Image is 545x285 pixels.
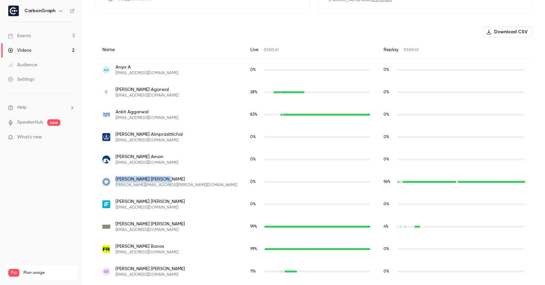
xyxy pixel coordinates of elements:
span: SB [104,269,109,274]
div: Audience [8,62,37,68]
img: columbia.edu [102,133,110,141]
span: Ankit Aggarwal [116,109,178,115]
span: 4 % [384,225,389,229]
span: Live watch time [250,157,261,162]
span: What's new [17,134,42,141]
img: verdantika.co.in [102,88,110,96]
span: Replay watch time [384,269,394,274]
img: CarbonGraph [8,6,19,16]
div: info@verdantika.co.in [96,81,532,103]
span: 0 % [384,68,389,72]
span: [EMAIL_ADDRESS][DOMAIN_NAME] [116,71,178,76]
span: [PERSON_NAME] Aimprasittichai [116,131,183,138]
span: Live watch time [250,201,261,207]
span: [PERSON_NAME] [PERSON_NAME] [116,266,185,272]
span: 0 % [384,135,389,139]
span: new [47,119,60,126]
span: 0 % [250,135,256,139]
span: 0 % [384,270,389,273]
span: 0 % [384,113,389,117]
span: [EMAIL_ADDRESS][DOMAIN_NAME] [116,115,178,121]
h6: CarbonGraph [24,8,55,14]
li: help-dropdown-opener [8,104,75,111]
span: [EMAIL_ADDRESS][DOMAIN_NAME] [116,138,183,143]
span: Help [17,104,27,111]
span: Live watch time [250,179,261,185]
span: 99 % [250,225,257,229]
span: 0 % [384,247,389,251]
div: anubhav.ambooken@thu.de [96,171,532,193]
span: [EMAIL_ADDRESS][DOMAIN_NAME] [116,250,178,255]
span: 99 % [250,247,257,251]
span: 11 % [250,270,256,273]
span: 0 % [250,180,256,184]
span: 0 % [384,157,389,161]
span: [PERSON_NAME] [PERSON_NAME] [116,176,237,183]
button: Download CSV [483,27,532,37]
span: 0 % [250,157,256,161]
img: frontrowgroup.com [102,245,110,253]
span: [PERSON_NAME] Aman [116,154,178,160]
div: ankit.aggarwal@mytum.de [96,103,532,126]
span: Replay watch time [384,67,394,73]
span: [PERSON_NAME][EMAIL_ADDRESS][PERSON_NAME][DOMAIN_NAME] [116,183,237,188]
span: Live watch time [250,246,261,252]
span: Live watch time [250,269,261,274]
span: Live watch time [250,224,261,230]
span: Live watch time [250,112,261,118]
span: Replay watch time [384,157,394,162]
div: sa3836@columbia.edu [96,126,532,148]
img: heatherashleybaker.com [102,225,110,229]
img: intentionalfutures.com [102,200,110,208]
div: kbanos@frontrowgroup.com [96,238,532,260]
div: swapnilbawankar52@gmail.com [96,260,532,283]
div: saman@sheddaquarium.org [96,148,532,171]
span: [PERSON_NAME] Agarwal [116,86,178,93]
span: Plan usage [23,270,74,275]
span: Replay watch time [384,246,394,252]
span: [PERSON_NAME] [PERSON_NAME] [116,198,185,205]
span: Live watch time [250,134,261,140]
span: 28 % [250,90,257,94]
span: Replay watch time [384,179,394,185]
span: Replay watch time [384,224,394,230]
span: 01:00:41 [404,48,419,52]
span: 96 % [384,180,391,184]
img: mytum.de [102,111,110,119]
a: SpeakerHub [17,119,43,126]
div: Live [244,41,377,59]
span: [EMAIL_ADDRESS][DOMAIN_NAME] [116,93,178,98]
span: Replay watch time [384,134,394,140]
span: Replay watch time [384,112,394,118]
span: [EMAIL_ADDRESS][DOMAIN_NAME] [116,205,185,210]
iframe: Noticeable Trigger [67,134,75,140]
img: thu.de [102,178,110,186]
span: Pro [8,269,19,277]
div: Name [96,41,244,59]
span: Live watch time [250,89,261,95]
div: Replay [377,41,532,59]
span: 0 % [250,202,256,206]
span: 0 % [250,68,256,72]
div: claraa@intentionalfutures.com [96,193,532,215]
div: Events [8,33,31,39]
span: 0 % [384,90,389,94]
span: Replay watch time [384,201,394,207]
div: Videos [8,47,31,54]
div: Settings [8,76,34,83]
div: anya.ace9@gmail.com [96,59,532,81]
span: [EMAIL_ADDRESS][DOMAIN_NAME] [116,227,185,233]
span: 0 % [384,202,389,206]
img: sheddaquarium.org [102,156,110,163]
span: 83 % [250,113,257,117]
span: Anya A [116,64,178,71]
span: [EMAIL_ADDRESS][DOMAIN_NAME] [116,272,185,277]
span: Replay watch time [384,89,394,95]
span: [EMAIL_ADDRESS][DOMAIN_NAME] [116,160,178,165]
span: [PERSON_NAME] Banos [116,243,178,250]
div: hello@heatherashleybaker.com [96,215,532,238]
span: [PERSON_NAME] [PERSON_NAME] [116,221,185,227]
span: Live watch time [250,67,261,73]
span: AA [104,67,109,73]
span: 01:00:41 [264,48,279,52]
